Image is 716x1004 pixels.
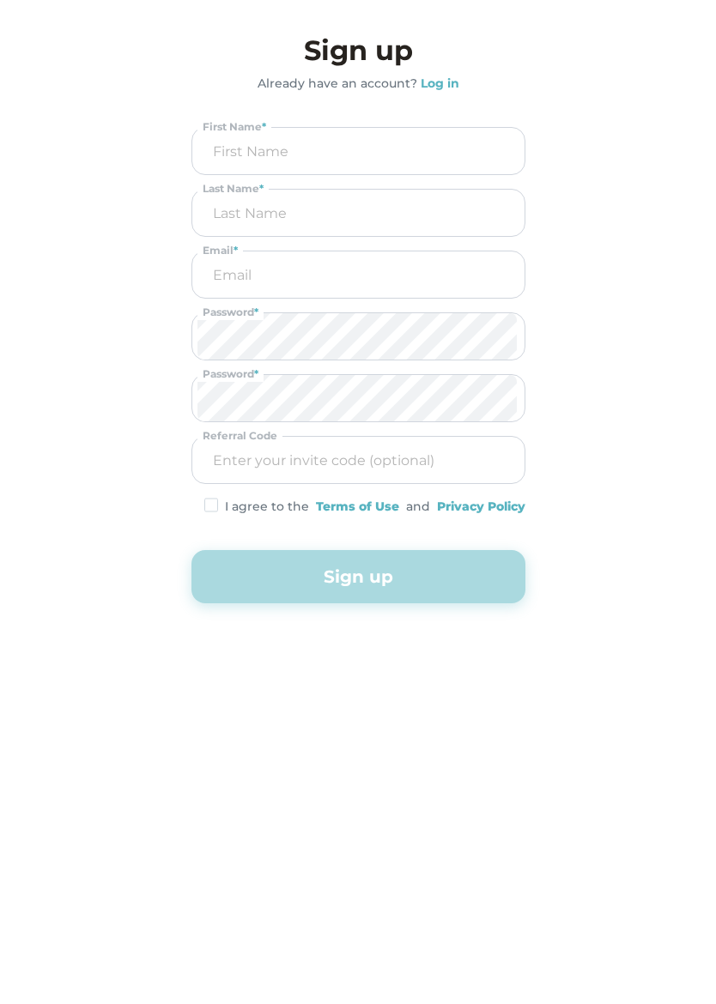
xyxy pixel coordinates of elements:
[191,30,525,71] h3: Sign up
[437,498,525,516] div: Privacy Policy
[191,550,525,603] button: Sign up
[197,243,243,258] div: Email
[316,498,399,516] div: Terms of Use
[197,437,519,483] input: Enter your invite code (optional)
[197,428,282,444] div: Referral Code
[197,366,264,382] div: Password
[406,498,430,516] div: and
[197,305,264,320] div: Password
[258,75,417,93] div: Already have an account?
[197,251,519,298] input: Email
[225,498,309,516] div: I agree to the
[197,190,519,236] input: Last Name
[421,76,459,91] strong: Log in
[197,181,269,197] div: Last Name
[197,128,519,174] input: First Name
[204,498,218,512] img: Rectangle%20451.svg
[197,119,271,135] div: First Name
